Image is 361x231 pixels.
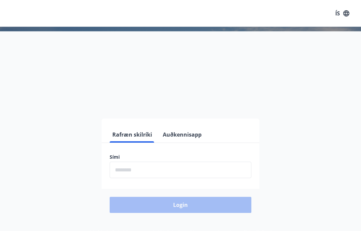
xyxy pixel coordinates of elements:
[332,7,353,19] button: ÍS
[76,97,285,105] span: Vinsamlegast skráðu þig inn með rafrænum skilríkjum eða Auðkennisappi.
[110,127,155,143] button: Rafræn skilríki
[160,127,204,143] button: Auðkennisapp
[110,154,251,160] label: Sími
[8,40,353,91] h1: Félagavefur, BYGGIÐN - Félag byggingarmanna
